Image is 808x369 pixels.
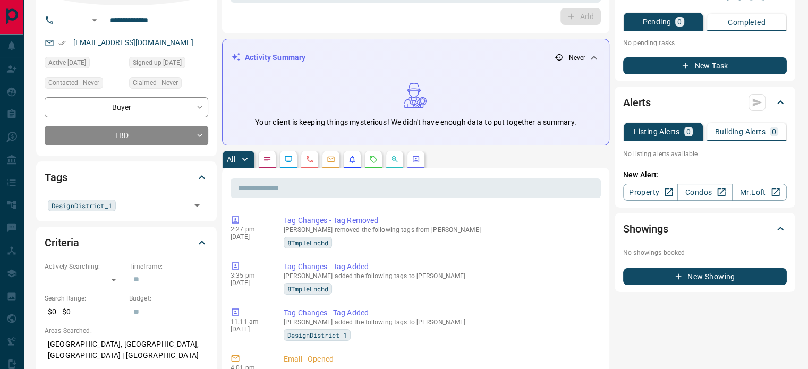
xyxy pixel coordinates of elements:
p: Timeframe: [129,262,208,271]
p: No listing alerts available [623,149,787,159]
p: - Never [565,53,585,63]
p: Tag Changes - Tag Added [284,307,597,319]
p: Tag Changes - Tag Added [284,261,597,272]
h2: Alerts [623,94,651,111]
h2: Criteria [45,234,79,251]
button: New Showing [623,268,787,285]
a: Mr.Loft [732,184,787,201]
div: Activity Summary- Never [231,48,600,67]
p: Pending [642,18,671,25]
div: TBD [45,126,208,145]
a: Condos [677,184,732,201]
span: 8TmpleLnchd [287,284,328,294]
div: Buyer [45,97,208,117]
p: 3:35 pm [231,272,268,279]
svg: Agent Actions [412,155,420,164]
p: No showings booked [623,248,787,258]
svg: Email Verified [58,39,66,47]
p: 0 [772,128,776,135]
div: Alerts [623,90,787,115]
p: [PERSON_NAME] removed the following tags from [PERSON_NAME] [284,226,597,234]
p: 0 [686,128,691,135]
span: Active [DATE] [48,57,86,68]
p: New Alert: [623,169,787,181]
p: [GEOGRAPHIC_DATA], [GEOGRAPHIC_DATA], [GEOGRAPHIC_DATA] | [GEOGRAPHIC_DATA] [45,336,208,364]
span: Claimed - Never [133,78,178,88]
svg: Requests [369,155,378,164]
div: Tags [45,165,208,190]
p: 2:27 pm [231,226,268,233]
p: Completed [728,19,766,26]
h2: Showings [623,220,668,237]
div: Criteria [45,230,208,255]
span: DesignDistrict_1 [52,200,112,211]
p: Search Range: [45,294,124,303]
h2: Tags [45,169,67,186]
p: Email - Opened [284,354,597,365]
span: Contacted - Never [48,78,99,88]
p: Your client is keeping things mysterious! We didn't have enough data to put together a summary. [255,117,576,128]
svg: Opportunities [390,155,399,164]
p: [DATE] [231,279,268,287]
button: Open [190,198,205,213]
span: 8TmpleLnchd [287,237,328,248]
svg: Notes [263,155,271,164]
p: 0 [677,18,682,25]
button: New Task [623,57,787,74]
svg: Emails [327,155,335,164]
p: Areas Searched: [45,326,208,336]
div: Sun Nov 21 2021 [45,57,124,72]
p: [DATE] [231,325,268,333]
a: Property [623,184,678,201]
p: Tag Changes - Tag Removed [284,215,597,226]
p: No pending tasks [623,35,787,51]
span: Signed up [DATE] [133,57,182,68]
p: [PERSON_NAME] added the following tags to [PERSON_NAME] [284,272,597,280]
div: Showings [623,216,787,242]
svg: Lead Browsing Activity [284,155,293,164]
div: Sat Mar 31 2012 [129,57,208,72]
p: [DATE] [231,233,268,241]
p: $0 - $0 [45,303,124,321]
p: Building Alerts [715,128,766,135]
p: 11:11 am [231,318,268,325]
span: DesignDistrict_1 [287,330,347,340]
p: All [227,156,235,163]
p: Actively Searching: [45,262,124,271]
button: Open [88,14,101,27]
p: Listing Alerts [634,128,680,135]
svg: Listing Alerts [348,155,356,164]
p: [PERSON_NAME] added the following tags to [PERSON_NAME] [284,319,597,326]
p: Budget: [129,294,208,303]
a: [EMAIL_ADDRESS][DOMAIN_NAME] [73,38,193,47]
p: Activity Summary [245,52,305,63]
svg: Calls [305,155,314,164]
